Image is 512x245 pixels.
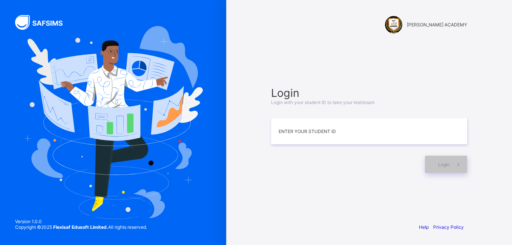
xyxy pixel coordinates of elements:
span: Login [271,86,467,100]
span: [PERSON_NAME] ACADEMY [407,22,467,28]
span: Login with your student ID to take your test/exam [271,100,374,105]
span: Version 1.0.0 [15,219,147,224]
a: Help [419,224,429,230]
strong: Flexisaf Edusoft Limited. [53,224,108,230]
img: Hero Image [23,26,203,219]
img: SAFSIMS Logo [15,15,72,30]
a: Privacy Policy [433,224,464,230]
span: Login [438,162,450,167]
span: Copyright © 2025 All rights reserved. [15,224,147,230]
